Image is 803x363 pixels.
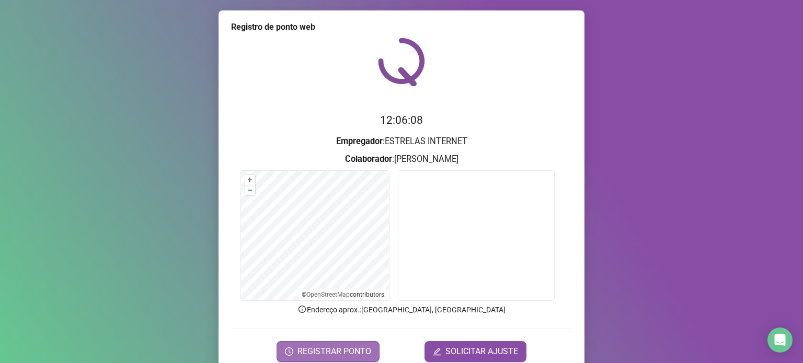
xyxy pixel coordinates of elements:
img: QRPoint [378,38,425,86]
li: © contributors. [302,291,386,298]
h3: : ESTRELAS INTERNET [231,135,572,148]
strong: Colaborador [345,154,392,164]
div: Open Intercom Messenger [767,327,793,353]
p: Endereço aprox. : [GEOGRAPHIC_DATA], [GEOGRAPHIC_DATA] [231,304,572,315]
span: clock-circle [285,347,293,356]
time: 12:06:08 [380,114,423,126]
button: editSOLICITAR AJUSTE [425,341,526,362]
button: REGISTRAR PONTO [277,341,380,362]
a: OpenStreetMap [306,291,350,298]
span: edit [433,347,441,356]
button: – [245,185,255,195]
button: + [245,175,255,185]
span: REGISTRAR PONTO [297,345,371,358]
strong: Empregador [336,136,383,146]
div: Registro de ponto web [231,21,572,33]
span: info-circle [297,305,307,314]
h3: : [PERSON_NAME] [231,153,572,166]
span: SOLICITAR AJUSTE [445,345,518,358]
